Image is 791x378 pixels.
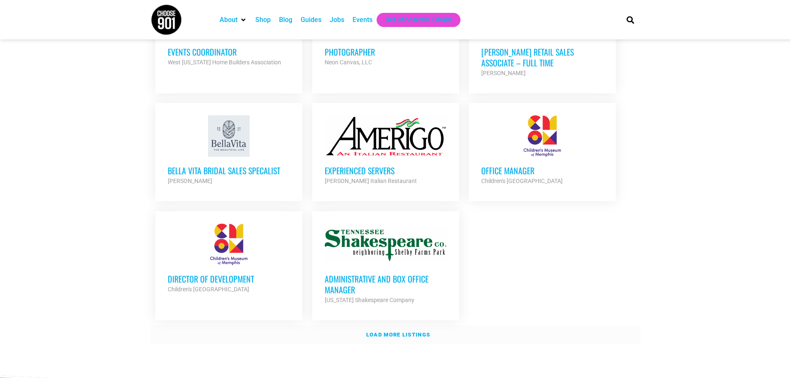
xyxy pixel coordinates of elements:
[168,273,290,284] h3: Director of Development
[623,13,637,27] div: Search
[481,178,563,184] strong: Children's [GEOGRAPHIC_DATA]
[325,165,447,176] h3: Experienced Servers
[151,325,641,344] a: Load more listings
[366,332,430,338] strong: Load more listings
[325,273,447,295] h3: Administrative and Box Office Manager
[481,165,603,176] h3: Office Manager
[255,15,271,25] a: Shop
[220,15,238,25] a: About
[312,211,459,317] a: Administrative and Box Office Manager [US_STATE] Shakespeare Company
[481,70,526,76] strong: [PERSON_NAME]
[216,13,612,27] nav: Main nav
[301,15,321,25] a: Guides
[155,211,302,307] a: Director of Development Children's [GEOGRAPHIC_DATA]
[353,15,372,25] a: Events
[469,103,616,198] a: Office Manager Children's [GEOGRAPHIC_DATA]
[155,103,302,198] a: Bella Vita Bridal Sales Specalist [PERSON_NAME]
[330,15,344,25] a: Jobs
[168,59,281,66] strong: West [US_STATE] Home Builders Association
[168,286,249,293] strong: Children's [GEOGRAPHIC_DATA]
[312,103,459,198] a: Experienced Servers [PERSON_NAME] Italian Restaurant
[481,46,603,68] h3: [PERSON_NAME] Retail Sales Associate – Full Time
[279,15,292,25] a: Blog
[168,46,290,57] h3: Events Coordinator
[168,165,290,176] h3: Bella Vita Bridal Sales Specalist
[325,178,417,184] strong: [PERSON_NAME] Italian Restaurant
[216,13,251,27] div: About
[168,178,212,184] strong: [PERSON_NAME]
[325,59,372,66] strong: Neon Canvas, LLC
[385,15,452,25] a: Get Choose901 Emails
[325,297,414,303] strong: [US_STATE] Shakespeare Company
[325,46,447,57] h3: Photographer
